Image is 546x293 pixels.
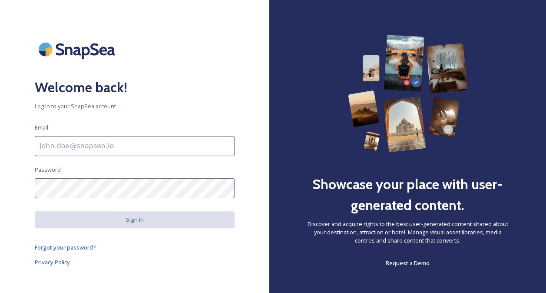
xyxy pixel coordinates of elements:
[386,259,430,267] span: Request a Demo
[35,257,235,267] a: Privacy Policy
[35,123,48,132] span: Email
[35,136,235,156] input: john.doe@snapsea.io
[35,35,122,64] img: SnapSea Logo
[348,35,467,152] img: 63b42ca75bacad526042e722_Group%20154-p-800.png
[35,243,96,251] span: Forgot your password?
[386,258,430,268] a: Request a Demo
[35,77,235,98] h2: Welcome back!
[35,242,235,253] a: Forgot your password?
[35,211,235,228] button: Sign in
[304,220,511,245] span: Discover and acquire rights to the best user-generated content shared about your destination, att...
[35,102,235,110] span: Log in to your SnapSea account
[35,166,61,174] span: Password
[304,174,511,216] h2: Showcase your place with user-generated content.
[35,258,70,266] span: Privacy Policy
